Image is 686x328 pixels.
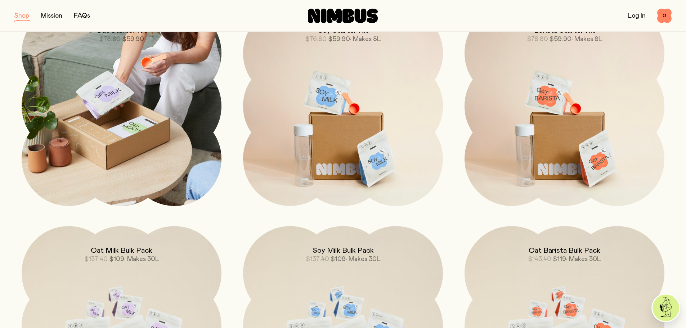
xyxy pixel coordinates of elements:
[350,36,381,42] span: • Makes 8L
[657,9,672,23] button: 0
[529,246,600,255] h2: Oat Barista Bulk Pack
[331,256,346,262] span: $109
[465,6,664,206] a: Barista Starter Kit$78.80$59.90• Makes 8L
[528,256,551,262] span: $143.40
[41,13,62,19] a: Mission
[346,256,381,262] span: • Makes 30L
[550,36,571,42] span: $59.90
[84,256,108,262] span: $137.40
[553,256,566,262] span: $119
[99,36,121,42] span: $78.80
[628,13,646,19] a: Log In
[653,295,679,321] img: agent
[328,36,350,42] span: $59.90
[22,6,221,206] a: Oat Starter Kit$78.80$59.90
[243,6,443,206] a: Soy Starter Kit$76.80$59.90• Makes 8L
[305,36,327,42] span: $76.80
[74,13,90,19] a: FAQs
[124,256,159,262] span: • Makes 30L
[306,256,329,262] span: $137.40
[527,36,548,42] span: $78.80
[109,256,124,262] span: $109
[313,246,374,255] h2: Soy Milk Bulk Pack
[122,36,144,42] span: $59.90
[566,256,601,262] span: • Makes 30L
[91,246,152,255] h2: Oat Milk Bulk Pack
[571,36,602,42] span: • Makes 8L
